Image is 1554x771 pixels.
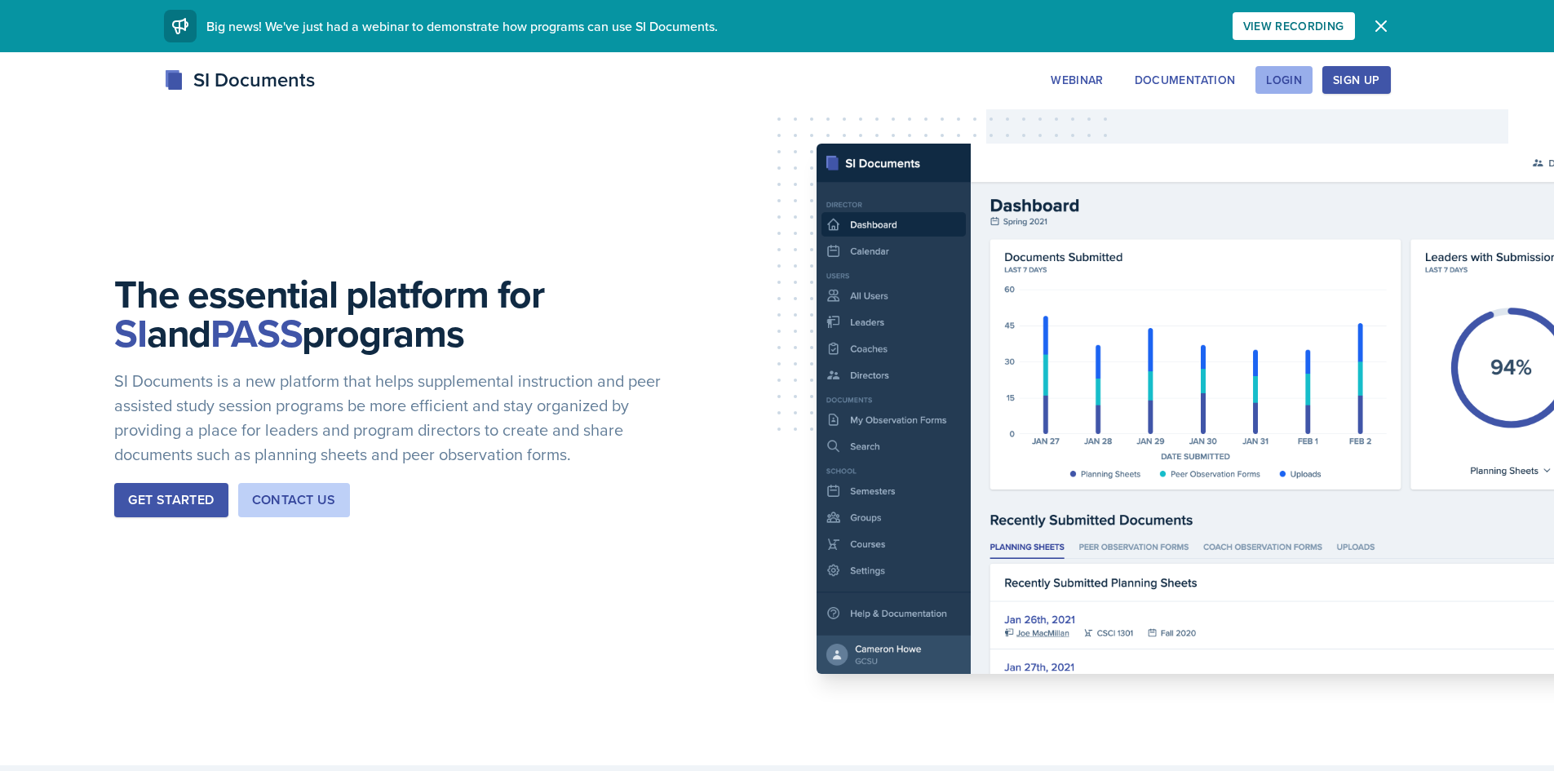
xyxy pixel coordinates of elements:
div: Contact Us [252,490,336,510]
div: Sign Up [1333,73,1379,86]
div: Documentation [1135,73,1236,86]
div: Get Started [128,490,214,510]
button: Webinar [1040,66,1113,94]
div: SI Documents [164,65,315,95]
button: View Recording [1233,12,1355,40]
button: Documentation [1124,66,1246,94]
div: Webinar [1051,73,1103,86]
span: Big news! We've just had a webinar to demonstrate how programs can use SI Documents. [206,17,718,35]
div: Login [1266,73,1302,86]
button: Sign Up [1322,66,1390,94]
button: Login [1255,66,1313,94]
button: Get Started [114,483,228,517]
button: Contact Us [238,483,350,517]
div: View Recording [1243,20,1344,33]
